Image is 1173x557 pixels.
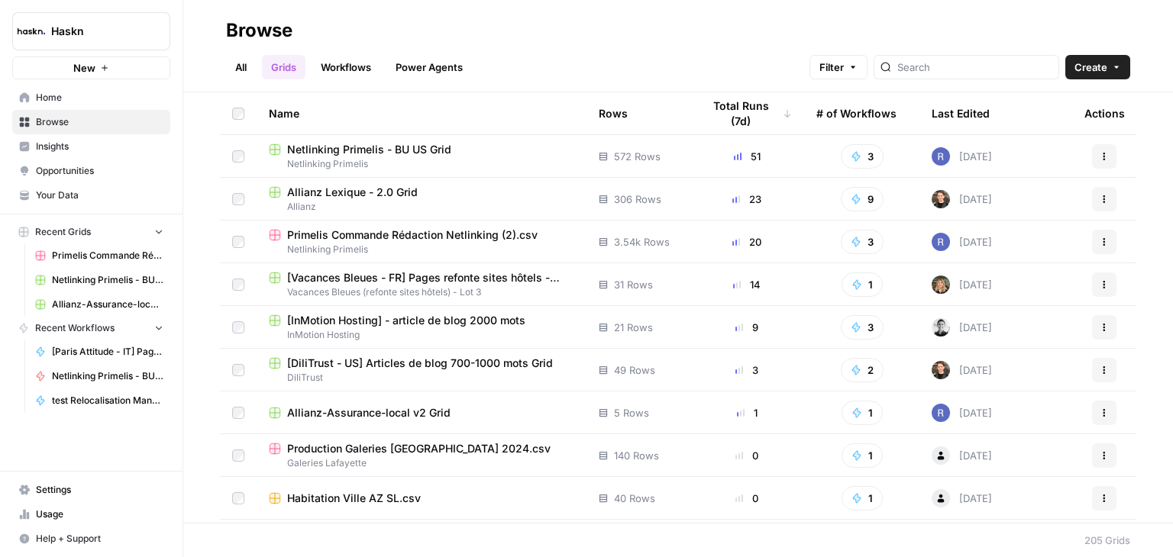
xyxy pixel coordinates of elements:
span: Production Galeries [GEOGRAPHIC_DATA] 2024.csv [287,441,551,456]
span: Opportunities [36,164,163,178]
a: [Vacances Bleues - FR] Pages refonte sites hôtels - [GEOGRAPHIC_DATA]Vacances Bleues (refonte sit... [269,270,574,299]
span: 572 Rows [614,149,661,164]
span: Vacances Bleues (refonte sites hôtels) - Lot 3 [269,285,574,299]
img: u6bh93quptsxrgw026dpd851kwjs [932,233,950,251]
button: Create [1065,55,1130,79]
a: Opportunities [12,159,170,183]
button: 1 [842,443,883,468]
span: Filter [819,60,844,75]
span: Netlinking Primelis - BU US Grid [287,142,451,157]
div: 0 [702,491,792,506]
div: [DATE] [932,190,992,208]
span: Settings [36,483,163,497]
span: Usage [36,507,163,521]
button: Help + Support [12,526,170,551]
a: Production Galeries [GEOGRAPHIC_DATA] 2024.csvGaleries Lafayette [269,441,574,470]
span: 40 Rows [614,491,655,506]
span: Netlinking Primelis [269,157,574,171]
span: 140 Rows [614,448,659,463]
span: DiliTrust [269,371,574,385]
span: Allianz [269,200,574,214]
a: Browse [12,110,170,134]
div: Name [269,92,574,134]
div: 20 [702,234,792,250]
span: [DiliTrust - US] Articles de blog 700-1000 mots Grid [287,356,553,371]
img: u6bh93quptsxrgw026dpd851kwjs [932,147,950,166]
div: Last Edited [932,92,990,134]
span: Primelis Commande Rédaction Netlinking (2).csv [52,249,163,262]
div: Browse [226,18,292,43]
a: All [226,55,256,79]
span: Allianz-Assurance-local v2 Grid [287,405,451,420]
a: [InMotion Hosting] - article de blog 2000 motsInMotion Hosting [269,313,574,342]
span: Galeries Lafayette [269,456,574,470]
span: New [73,60,95,76]
a: Habitation Ville AZ SL.csv [269,491,574,506]
div: 205 Grids [1084,533,1130,548]
div: 1 [702,405,792,420]
div: [DATE] [932,404,992,422]
span: Allianz-Assurance-local v2 Grid [52,298,163,311]
div: 14 [702,277,792,292]
span: 49 Rows [614,362,655,378]
span: Recent Workflows [35,321,115,335]
a: Settings [12,478,170,502]
span: 306 Rows [614,192,661,207]
button: 2 [841,358,884,382]
div: [DATE] [932,361,992,379]
div: Actions [1084,92,1125,134]
button: 3 [841,315,884,340]
button: 1 [842,401,883,425]
a: Netlinking Primelis - BU US Grid [28,268,170,292]
span: Browse [36,115,163,129]
span: Netlinking Primelis - BU US Grid [52,273,163,287]
span: test Relocalisation Manutan [52,394,163,407]
button: New [12,56,170,79]
a: Primelis Commande Rédaction Netlinking (2).csv [28,243,170,268]
a: [DiliTrust - US] Articles de blog 700-1000 mots GridDiliTrust [269,356,574,385]
span: [InMotion Hosting] - article de blog 2000 mots [287,313,525,328]
a: test Relocalisation Manutan [28,388,170,413]
span: Home [36,91,163,105]
div: [DATE] [932,233,992,251]
a: Netlinking Primelis - BU US [28,364,170,388]
div: [DATE] [932,147,992,166]
button: 3 [841,144,884,169]
span: [Vacances Bleues - FR] Pages refonte sites hôtels - [GEOGRAPHIC_DATA] [287,270,574,285]
a: Usage [12,502,170,526]
span: Habitation Ville AZ SL.csv [287,491,421,506]
span: Create [1074,60,1107,75]
img: uhgcgt6zpiex4psiaqgkk0ok3li6 [932,361,950,379]
div: [DATE] [932,275,992,294]
div: # of Workflows [816,92,897,134]
span: [Paris Attitude - IT] Pages locales [52,345,163,359]
img: ziyu4k121h9vid6fczkx3ylgkuqx [932,275,950,294]
span: Primelis Commande Rédaction Netlinking (2).csv [287,227,538,243]
span: Netlinking Primelis - BU US [52,369,163,383]
a: Grids [262,55,305,79]
a: [Paris Attitude - IT] Pages locales [28,340,170,364]
div: [DATE] [932,446,992,465]
a: Your Data [12,183,170,208]
button: Recent Grids [12,221,170,243]
span: 31 Rows [614,277,653,292]
button: 1 [842,486,883,510]
div: [DATE] [932,489,992,507]
a: Netlinking Primelis - BU US GridNetlinking Primelis [269,142,574,171]
img: u6bh93quptsxrgw026dpd851kwjs [932,404,950,422]
span: Insights [36,140,163,153]
span: Haskn [51,24,144,39]
span: Recent Grids [35,225,91,239]
input: Search [897,60,1052,75]
img: Haskn Logo [18,18,45,45]
button: 1 [842,272,883,297]
img: 5iwot33yo0fowbxplqtedoh7j1jy [932,318,950,336]
button: 9 [841,187,884,211]
a: Allianz-Assurance-local v2 Grid [269,405,574,420]
a: Primelis Commande Rédaction Netlinking (2).csvNetlinking Primelis [269,227,574,256]
a: Insights [12,134,170,159]
a: Allianz Lexique - 2.0 GridAllianz [269,185,574,214]
span: Allianz Lexique - 2.0 Grid [287,185,418,200]
div: 0 [702,448,792,463]
div: Total Runs (7d) [702,92,792,134]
